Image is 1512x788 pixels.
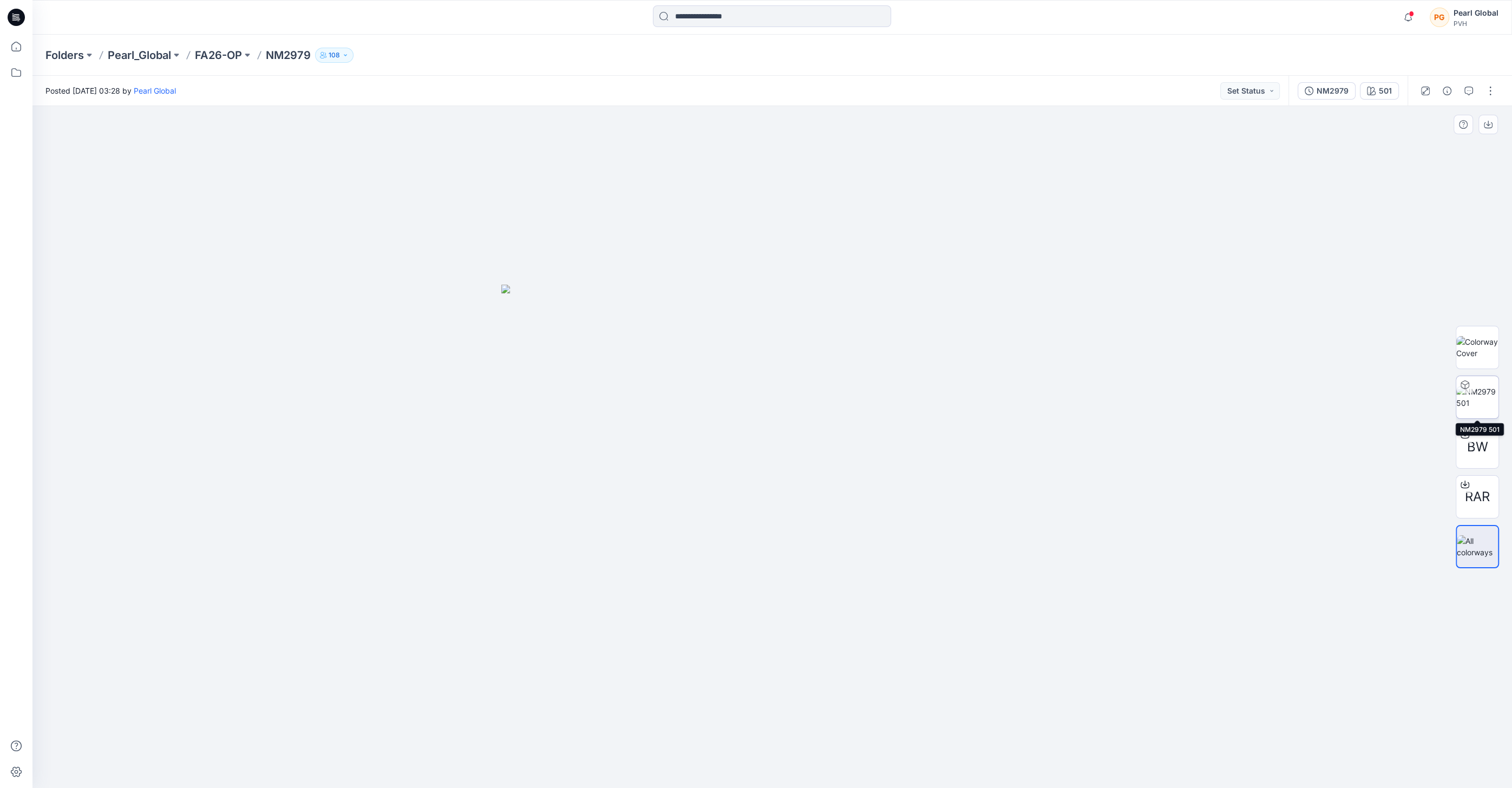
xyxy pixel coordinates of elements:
button: NM2979 [1298,82,1356,100]
button: 501 [1360,82,1399,100]
div: PG [1430,8,1449,27]
img: NM2979 501 [1456,386,1498,409]
button: 108 [315,48,354,63]
a: FA26-OP [195,48,242,63]
p: NM2979 [266,48,311,63]
img: eyJhbGciOiJIUzI1NiIsImtpZCI6IjAiLCJzbHQiOiJzZXMiLCJ0eXAiOiJKV1QifQ.eyJkYXRhIjp7InR5cGUiOiJzdG9yYW... [501,285,1043,788]
img: Colorway Cover [1456,336,1498,359]
a: Pearl_Global [108,48,171,63]
div: Pearl Global [1454,6,1498,19]
div: 501 [1379,85,1392,97]
span: BW [1467,437,1488,457]
a: Pearl Global [134,86,176,95]
div: NM2979 [1317,85,1349,97]
img: All colorways [1457,535,1498,558]
div: PVH [1454,19,1498,28]
span: RAR [1465,487,1490,507]
button: Details [1438,82,1456,100]
p: 108 [329,49,340,61]
a: Folders [45,48,84,63]
span: Posted [DATE] 03:28 by [45,85,176,96]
